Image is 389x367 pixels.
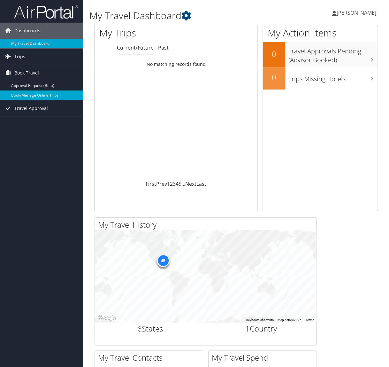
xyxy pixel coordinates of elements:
span: Book Travel [14,65,39,81]
a: 0Travel Approvals Pending (Advisor Booked) [263,42,378,67]
span: Trips [14,49,25,65]
a: 5 [179,180,181,187]
span: Dashboards [14,23,40,39]
a: 3 [173,180,176,187]
h2: My Travel History [98,219,316,230]
h1: My Travel Dashboard [89,9,285,22]
span: Travel Approval [14,100,48,116]
a: [PERSON_NAME] [332,3,383,22]
a: Next [185,180,196,187]
h2: 0 [263,72,285,83]
a: First [146,180,156,187]
h3: Travel Approvals Pending (Advisor Booked) [288,43,378,65]
a: Terms (opens in new tab) [305,318,314,322]
a: 1 [167,180,170,187]
a: Prev [156,180,167,187]
h2: Country [210,323,312,334]
h2: 0 [263,49,285,59]
span: 1 [245,323,249,334]
h3: Trips Missing Hotels [288,71,378,83]
h2: My Travel Spend [212,352,317,363]
a: 4 [176,180,179,187]
h2: My Travel Contacts [98,352,203,363]
a: Past [158,44,169,51]
span: Map data ©2025 [278,318,301,322]
h1: My Trips [99,26,185,40]
div: 45 [156,254,169,267]
a: 0Trips Missing Hotels [263,67,378,90]
h2: States [100,323,201,334]
td: No matching records found [95,59,257,70]
button: Keyboard shortcuts [246,318,274,322]
span: 6 [137,323,142,334]
a: Open this area in Google Maps (opens a new window) [96,314,118,322]
span: … [181,180,185,187]
a: Last [196,180,206,187]
a: 2 [170,180,173,187]
a: Current/Future [117,44,154,51]
span: [PERSON_NAME] [337,9,376,16]
h1: My Action Items [263,26,378,40]
img: Google [96,314,118,322]
img: airportal-logo.png [14,4,78,19]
